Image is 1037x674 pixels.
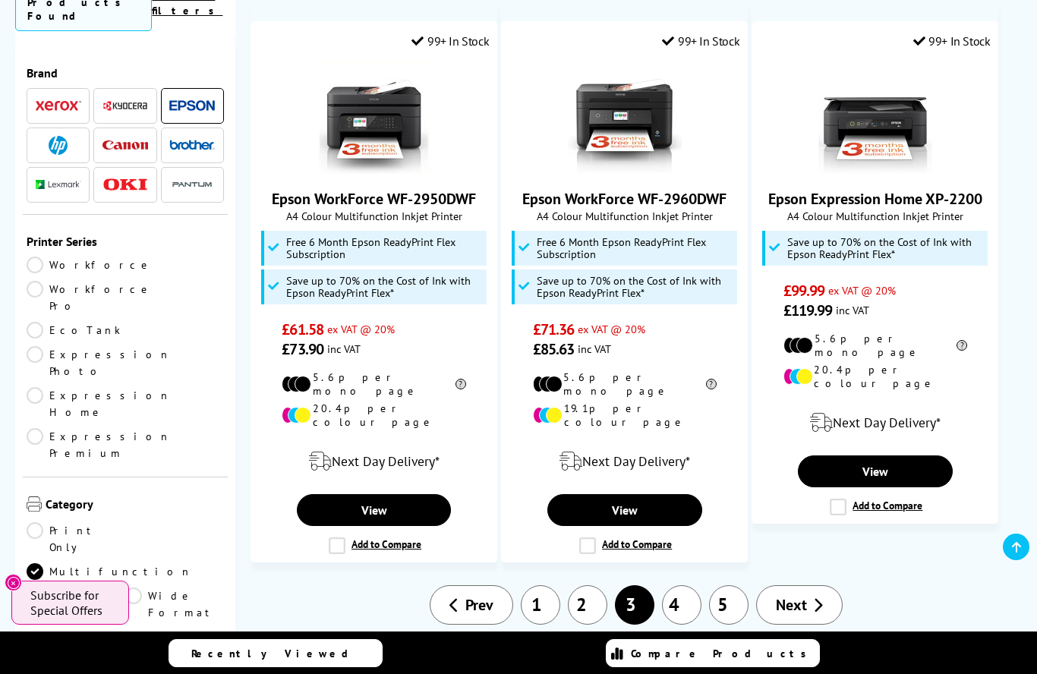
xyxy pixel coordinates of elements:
[579,537,672,554] label: Add to Compare
[568,162,682,177] a: Epson WorkForce WF-2960DWF
[36,175,81,194] a: Lexmark
[27,346,171,380] a: Expression Photo
[631,647,815,660] span: Compare Products
[776,595,807,615] span: Next
[102,96,148,115] a: Kyocera
[818,162,932,177] a: Epson Expression Home XP-2200
[46,496,224,515] span: Category
[297,494,452,526] a: View
[36,136,81,155] a: HP
[760,209,990,223] span: A4 Colour Multifunction Inkjet Printer
[282,370,465,398] li: 5.6p per mono page
[430,585,513,625] a: Prev
[102,136,148,155] a: Canon
[125,587,224,621] a: Wide Format
[27,387,171,420] a: Expression Home
[317,162,431,177] a: Epson WorkForce WF-2950DWF
[836,303,869,317] span: inc VAT
[102,178,148,191] img: OKI
[102,175,148,194] a: OKI
[27,522,125,556] a: Print Only
[282,402,465,429] li: 20.4p per colour page
[327,342,361,356] span: inc VAT
[36,96,81,115] a: Xerox
[27,281,153,314] a: Workforce Pro
[27,234,224,249] span: Printer Series
[36,100,81,111] img: Xerox
[5,574,22,591] button: Close
[783,301,833,320] span: £119.99
[30,587,114,618] span: Subscribe for Special Offers
[272,189,476,209] a: Epson WorkForce WF-2950DWF
[798,455,953,487] a: View
[537,236,733,260] span: Free 6 Month Epson ReadyPrint Flex Subscription
[259,209,489,223] span: A4 Colour Multifunction Inkjet Printer
[282,320,323,339] span: £61.58
[578,342,611,356] span: inc VAT
[169,175,215,194] img: Pantum
[509,209,739,223] span: A4 Colour Multifunction Inkjet Printer
[286,236,483,260] span: Free 6 Month Epson ReadyPrint Flex Subscription
[27,322,125,339] a: EcoTank
[787,236,984,260] span: Save up to 70% on the Cost of Ink with Epson ReadyPrint Flex*
[411,33,489,49] div: 99+ In Stock
[169,136,215,155] a: Brother
[282,339,323,359] span: £73.90
[533,339,575,359] span: £85.63
[606,639,820,667] a: Compare Products
[327,322,395,336] span: ex VAT @ 20%
[547,494,702,526] a: View
[783,332,967,359] li: 5.6p per mono page
[169,639,383,667] a: Recently Viewed
[828,283,896,298] span: ex VAT @ 20%
[169,96,215,115] a: Epson
[830,499,922,515] label: Add to Compare
[465,595,493,615] span: Prev
[783,281,825,301] span: £99.99
[286,275,483,299] span: Save up to 70% on the Cost of Ink with Epson ReadyPrint Flex*
[533,320,575,339] span: £71.36
[662,33,739,49] div: 99+ In Stock
[509,440,739,483] div: modal_delivery
[329,537,421,554] label: Add to Compare
[709,585,749,625] a: 5
[169,100,215,112] img: Epson
[760,402,990,444] div: modal_delivery
[27,65,224,80] span: Brand
[756,585,843,625] a: Next
[102,100,148,112] img: Kyocera
[662,585,701,625] a: 4
[568,60,682,174] img: Epson WorkForce WF-2960DWF
[913,33,991,49] div: 99+ In Stock
[27,496,42,512] img: Category
[537,275,733,299] span: Save up to 70% on the Cost of Ink with Epson ReadyPrint Flex*
[522,189,727,209] a: Epson WorkForce WF-2960DWF
[169,140,215,150] img: Brother
[768,189,982,209] a: Epson Expression Home XP-2200
[27,257,153,273] a: Workforce
[818,60,932,174] img: Epson Expression Home XP-2200
[49,136,68,155] img: HP
[102,140,148,150] img: Canon
[191,647,364,660] span: Recently Viewed
[568,585,607,625] a: 2
[36,180,81,189] img: Lexmark
[533,402,717,429] li: 19.1p per colour page
[259,440,489,483] div: modal_delivery
[317,60,431,174] img: Epson WorkForce WF-2950DWF
[27,428,171,461] a: Expression Premium
[27,563,192,580] a: Multifunction
[578,322,645,336] span: ex VAT @ 20%
[533,370,717,398] li: 5.6p per mono page
[783,363,967,390] li: 20.4p per colour page
[521,585,560,625] a: 1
